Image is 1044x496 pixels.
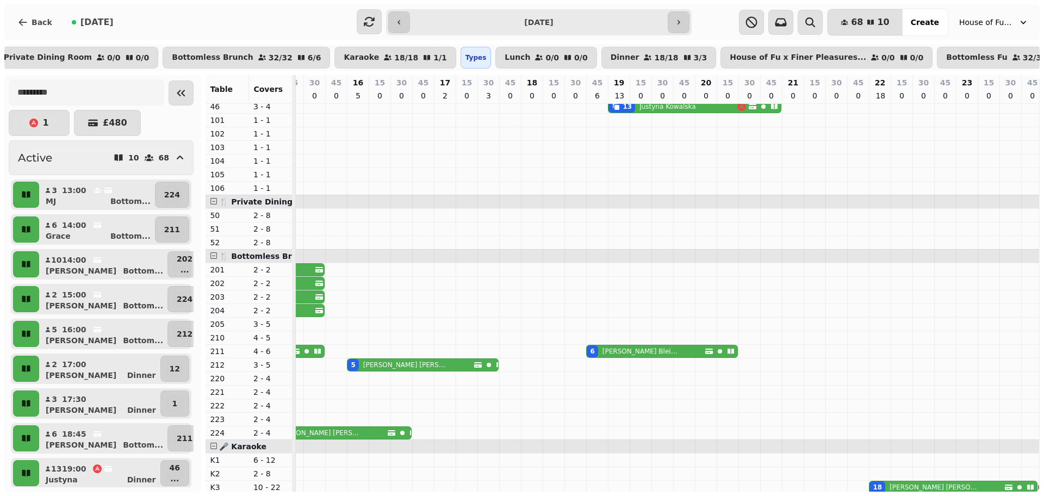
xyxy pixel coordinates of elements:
button: Dinner18/183/3 [601,47,716,69]
p: 10 [128,154,139,162]
p: 212 [177,328,192,339]
p: 2 - 8 [253,210,288,221]
p: 1 - 1 [253,128,288,139]
button: [DATE] [63,9,122,35]
p: 10 - 22 [253,482,288,493]
p: Justyna [46,474,78,485]
p: 15 [636,77,646,88]
p: 202 [210,278,245,289]
p: 14:00 [62,220,86,231]
p: 2 - 4 [253,387,288,398]
p: 220 [210,373,245,384]
p: 18 [875,90,884,101]
p: 1 - 1 [253,156,288,166]
p: 21 [788,77,798,88]
p: 0 [767,90,775,101]
p: 224 [177,294,192,305]
span: 10 [877,18,889,27]
p: 3 - 5 [253,319,288,330]
p: 6 [51,220,58,231]
p: House of Fu x Finer Pleasures... [730,53,866,62]
p: 1 [42,119,48,127]
p: 0 [549,90,558,101]
div: 18 [873,483,882,492]
p: 0 [788,90,797,101]
p: 202 [177,253,192,264]
p: 17:30 [62,394,86,405]
p: 15:00 [62,289,86,300]
p: 0 [701,90,710,101]
p: 2 - 8 [253,468,288,479]
p: 46 [170,462,180,473]
p: [PERSON_NAME] [46,335,116,346]
span: Covers [253,85,283,94]
p: 211 [164,224,180,235]
button: 618:45[PERSON_NAME]Bottom... [41,425,165,451]
p: MJ [46,196,56,207]
p: 15 [462,77,472,88]
p: 17 [440,77,450,88]
button: Bottomless Brunch32/326/6 [163,47,330,69]
p: 4 - 6 [253,346,288,357]
p: 0 [962,90,971,101]
p: 223 [210,414,245,425]
p: [PERSON_NAME] [46,439,116,450]
p: 17:00 [62,359,86,370]
p: 15 [810,77,820,88]
p: 101 [210,115,245,126]
p: 45 [1027,77,1037,88]
p: [PERSON_NAME] [46,265,116,276]
p: 18:45 [62,429,86,439]
p: 51 [210,224,245,234]
p: 16 [353,77,363,88]
p: 0 / 0 [107,54,121,61]
button: 212 [167,321,202,347]
div: 5 [351,361,355,369]
p: 30 [744,77,755,88]
span: Table [210,85,233,94]
p: 23 [962,77,972,88]
p: 30 [396,77,407,88]
p: 0 [745,90,754,101]
p: 0 [1028,90,1037,101]
p: Karaoke [344,53,379,62]
p: Dinner [611,53,639,62]
p: 212 [210,359,245,370]
p: 6 [593,90,601,101]
p: 6 - 12 [253,455,288,466]
p: 0 [854,90,862,101]
div: 6 [590,347,594,356]
p: 1 / 1 [433,54,447,61]
button: 215:00[PERSON_NAME]Bottom... [41,286,165,312]
p: 210 [210,332,245,343]
p: 1 [172,398,177,409]
p: 45 [940,77,950,88]
button: 1 [9,110,70,136]
button: 1014:00[PERSON_NAME]Bottom... [41,251,165,277]
p: Lunch [505,53,530,62]
p: Bottomless Fu [946,53,1008,62]
button: 317:30[PERSON_NAME]Dinner [41,390,158,417]
p: 0 [680,90,688,101]
p: 201 [210,264,245,275]
p: 30 [657,77,668,88]
button: 1319:00JustynaDinner [41,460,158,486]
p: 6 / 6 [308,54,321,61]
p: 22 [875,77,885,88]
p: 3 - 5 [253,359,288,370]
p: 1 - 1 [253,169,288,180]
p: 204 [210,305,245,316]
p: 2 - 4 [253,400,288,411]
p: 19 [614,77,624,88]
p: 46 [210,101,245,112]
p: 30 [483,77,494,88]
p: 0 / 0 [545,54,559,61]
p: 3 - 4 [253,101,288,112]
p: 0 / 0 [881,54,895,61]
p: Bottom ... [123,335,163,346]
p: 0 [919,90,928,101]
span: 68 [851,18,863,27]
p: 15 [549,77,559,88]
p: Dinner [127,370,156,381]
p: 45 [505,77,515,88]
